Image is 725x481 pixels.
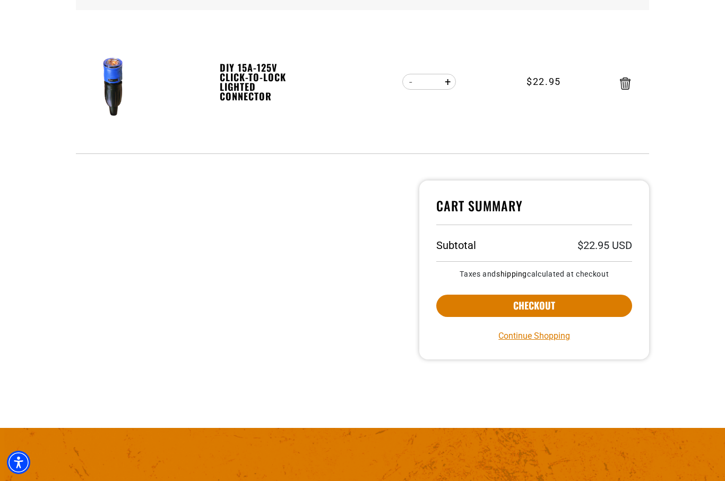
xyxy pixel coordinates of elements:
span: $22.95 [527,74,561,89]
a: Remove DIY 15A-125V Click-to-Lock Lighted Connector [620,80,631,87]
p: $22.95 USD [577,240,632,251]
h4: Cart Summary [436,197,632,225]
img: DIY 15A-125V Click-to-Lock Lighted Connector [80,53,147,119]
input: Quantity for DIY 15A-125V Click-to-Lock Lighted Connector [419,73,439,91]
a: Continue Shopping [498,330,570,342]
button: Checkout [436,295,632,317]
a: shipping [496,270,527,278]
a: DIY 15A-125V Click-to-Lock Lighted Connector [220,63,293,101]
div: Accessibility Menu [7,451,30,474]
small: Taxes and calculated at checkout [436,270,632,278]
h3: Subtotal [436,240,476,251]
